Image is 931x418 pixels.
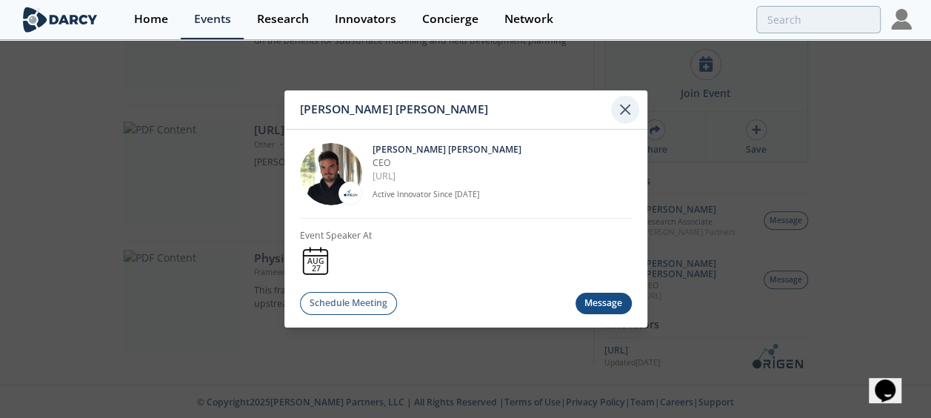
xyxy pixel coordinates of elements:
img: Profile [891,9,912,30]
img: logo-wide.svg [20,7,101,33]
div: Message [575,293,632,314]
div: AUG [307,257,324,265]
div: Concierge [422,13,478,25]
iframe: chat widget [869,359,916,403]
img: calendar-blank.svg [300,245,331,276]
div: [PERSON_NAME] [PERSON_NAME] [300,96,612,124]
div: 27 [307,265,324,273]
p: CEO [373,156,632,170]
img: OriGen.AI [342,190,358,196]
p: [PERSON_NAME] [PERSON_NAME] [373,142,632,156]
div: Network [504,13,553,25]
button: Schedule Meeting [300,292,398,315]
a: [URL] [373,170,396,182]
a: AUG 27 [300,245,331,276]
input: Advanced Search [756,6,881,33]
div: Innovators [335,13,396,25]
img: 20112e9a-1f67-404a-878c-a26f1c79f5da [300,142,362,205]
p: Event Speaker At [300,229,372,242]
div: Home [134,13,168,25]
div: Events [194,13,231,25]
div: Research [257,13,309,25]
p: Active Innovator Since [DATE] [373,189,632,201]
